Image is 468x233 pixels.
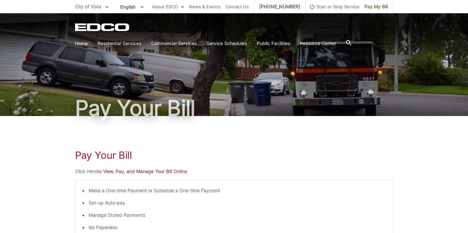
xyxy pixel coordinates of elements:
a: Public Facilities [257,40,290,47]
span: City of Vista [75,4,101,9]
a: Home [75,40,88,47]
a: Click Here [75,168,97,175]
h1: Pay Your Bill [75,97,393,119]
a: EDCD logo. Return to the homepage. [75,23,130,31]
a: About EDCO [152,3,184,10]
a: Residential Services [98,40,141,47]
li: Make a One-time Payment or Schedule a One-time Payment [89,187,386,194]
h1: Pay Your Bill [75,149,393,161]
p: to View, Pay, and Manage Your Bill Online [75,168,393,175]
li: Manage Stored Payments [89,211,386,219]
a: Service Schedules [207,40,247,47]
a: News & Events [189,3,221,10]
li: Set-up Auto-pay [89,199,386,206]
a: Contact Us [226,3,249,10]
a: Commercial Services [151,40,197,47]
span: English [115,1,149,12]
span: Pay My Bill [364,3,388,10]
a: Resource Center [300,40,336,47]
li: Go Paperless [89,224,386,231]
